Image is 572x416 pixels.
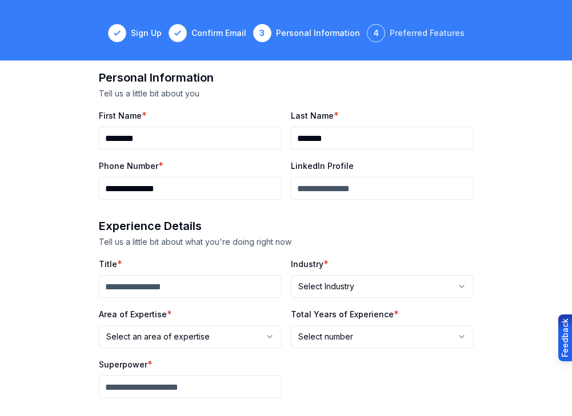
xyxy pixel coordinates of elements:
label: Title [99,259,117,269]
p: Tell us a little bit about what you're doing right now [99,236,474,248]
label: Last Name [291,111,334,120]
label: Total Years of Experience [291,309,394,319]
div: Preferred Features [390,27,465,39]
div: 3 [253,24,271,42]
label: Phone Number [99,161,158,171]
label: LinkedIn Profile [291,161,354,171]
label: First Name [99,111,142,120]
label: Superpower [99,360,147,369]
div: 4 [367,24,385,42]
div: Feedback [559,318,571,357]
div: Confirm Email [191,27,246,39]
p: Tell us a little bit about you [99,88,474,99]
div: Personal Information [276,27,360,39]
h2: Personal Information [99,70,474,86]
label: Area of Expertise [99,309,167,319]
h2: Experience Details [99,218,474,234]
label: Industry [291,259,323,269]
div: Sign Up [131,27,162,39]
button: Provide feedback [558,314,572,361]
